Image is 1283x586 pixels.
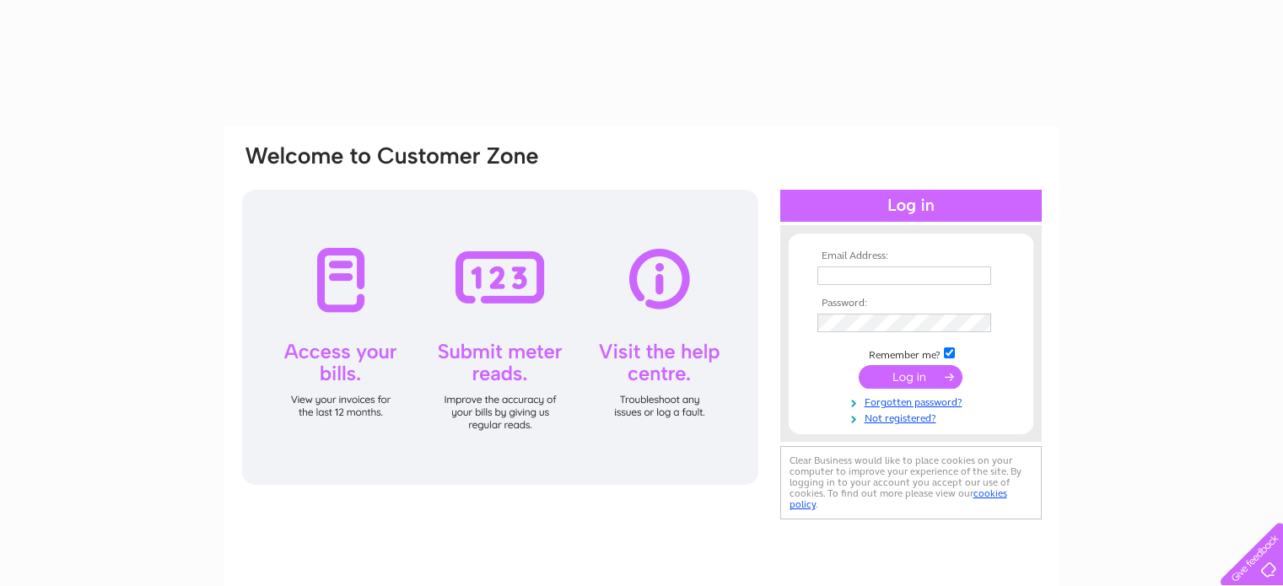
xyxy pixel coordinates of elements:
input: Submit [859,365,962,389]
a: cookies policy [790,487,1007,510]
th: Password: [813,298,1009,309]
div: Clear Business would like to place cookies on your computer to improve your experience of the sit... [780,446,1042,519]
a: Not registered? [817,409,1009,425]
a: Forgotten password? [817,393,1009,409]
th: Email Address: [813,250,1009,262]
td: Remember me? [813,345,1009,362]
